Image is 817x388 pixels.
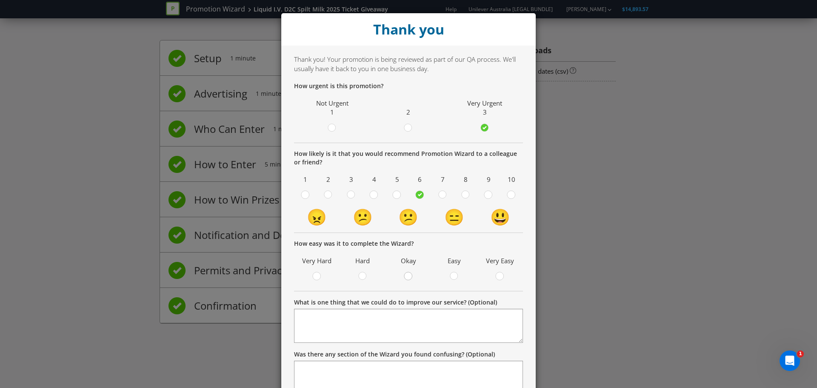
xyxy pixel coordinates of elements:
[296,173,315,186] span: 1
[406,108,410,116] span: 2
[294,298,497,307] label: What is one thing that we could do to improve our service? (Optional)
[294,82,523,90] p: How urgent is this promotion?
[294,239,523,248] p: How easy was it to complete the Wizard?
[479,173,498,186] span: 9
[316,99,349,107] span: Not Urgent
[457,173,475,186] span: 8
[281,13,536,46] div: Close
[294,350,495,359] label: Was there any section of the Wizard you found confusing? (Optional)
[342,173,361,186] span: 3
[386,205,431,228] td: 😕
[467,99,502,107] span: Very Urgent
[797,351,804,357] span: 1
[477,205,523,228] td: 😃
[298,254,336,267] span: Very Hard
[294,55,516,72] span: Thank you! Your promotion is being reviewed as part of our QA process. We'll usually have it back...
[481,254,519,267] span: Very Easy
[365,173,383,186] span: 4
[294,149,523,167] p: How likely is it that you would recommend Promotion Wizard to a colleague or friend?
[483,108,487,116] span: 3
[319,173,338,186] span: 2
[411,173,429,186] span: 6
[294,205,340,228] td: 😠
[330,108,334,116] span: 1
[388,173,406,186] span: 5
[436,254,473,267] span: Easy
[434,173,452,186] span: 7
[340,205,386,228] td: 😕
[502,173,521,186] span: 10
[431,205,477,228] td: 😑
[373,20,444,38] strong: Thank you
[344,254,382,267] span: Hard
[780,351,800,371] iframe: Intercom live chat
[390,254,427,267] span: Okay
